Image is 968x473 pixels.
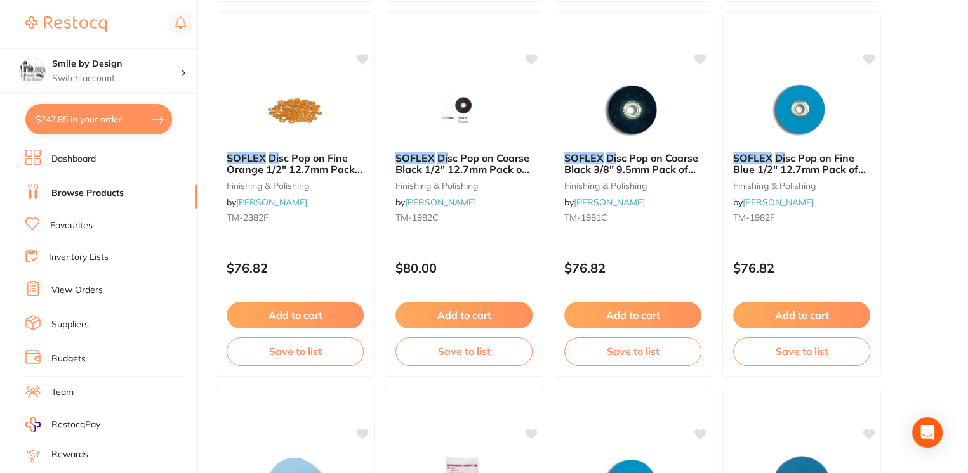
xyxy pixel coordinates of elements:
[395,212,439,223] span: TM-1982C
[227,212,269,223] span: TM-2382F
[564,337,701,365] button: Save to list
[733,302,870,328] button: Add to cart
[25,104,172,134] button: $747.85 in your order
[52,72,180,85] p: Switch account
[227,337,364,365] button: Save to list
[395,337,533,365] button: Save to list
[733,181,870,191] small: finishing & polishing
[912,417,943,448] div: Open Intercom Messenger
[733,152,772,164] em: SOFLEX
[236,197,307,208] a: [PERSON_NAME]
[51,153,96,165] a: Dashboard
[395,197,476,208] span: by
[574,197,645,208] a: [PERSON_NAME]
[49,251,109,264] a: Inventory Lists
[52,58,180,70] h4: Smile by Design
[564,197,645,208] span: by
[733,261,870,275] p: $76.82
[51,386,74,399] a: Team
[51,318,89,331] a: Suppliers
[606,152,616,164] em: Di
[227,261,364,275] p: $76.82
[395,302,533,328] button: Add to cart
[405,197,476,208] a: [PERSON_NAME]
[743,197,814,208] a: [PERSON_NAME]
[51,448,88,461] a: Rewards
[733,337,870,365] button: Save to list
[760,79,843,142] img: SOFLEX Disc Pop on Fine Blue 1/2" 12.7mm Pack of 85
[25,417,41,432] img: RestocqPay
[227,152,364,176] b: SOFLEX Disc Pop on Fine Orange 1/2" 12.7mm Pack of 85
[592,79,674,142] img: SOFLEX Disc Pop on Coarse Black 3/8" 9.5mm Pack of 85
[20,58,45,84] img: Smile by Design
[25,417,100,432] a: RestocqPay
[395,152,533,176] b: SOFLEX Disc Pop on Coarse Black 1/2" 12.7mm Pack of 85
[395,261,533,275] p: $80.00
[733,197,814,208] span: by
[395,152,435,164] em: SOFLEX
[733,212,775,223] span: TM-1982F
[733,152,870,176] b: SOFLEX Disc Pop on Fine Blue 1/2" 12.7mm Pack of 85
[564,261,701,275] p: $76.82
[395,152,529,188] span: sc Pop on Coarse Black 1/2" 12.7mm Pack of 85
[227,181,364,191] small: finishing & polishing
[25,10,107,39] a: Restocq Logo
[733,152,866,188] span: sc Pop on Fine Blue 1/2" 12.7mm Pack of 85
[227,152,266,164] em: SOFLEX
[227,152,362,188] span: sc Pop on Fine Orange 1/2" 12.7mm Pack of 85
[395,181,533,191] small: finishing & polishing
[423,79,505,142] img: SOFLEX Disc Pop on Coarse Black 1/2" 12.7mm Pack of 85
[437,152,448,164] em: Di
[564,212,607,223] span: TM-1981C
[775,152,785,164] em: Di
[269,152,279,164] em: Di
[254,79,336,142] img: SOFLEX Disc Pop on Fine Orange 1/2" 12.7mm Pack of 85
[564,152,604,164] em: SOFLEX
[227,197,307,208] span: by
[564,152,698,188] span: sc Pop on Coarse Black 3/8" 9.5mm Pack of 85
[227,302,364,328] button: Add to cart
[51,284,103,297] a: View Orders
[51,418,100,431] span: RestocqPay
[564,181,701,191] small: finishing & polishing
[50,219,93,232] a: Favourites
[564,152,701,176] b: SOFLEX Disc Pop on Coarse Black 3/8" 9.5mm Pack of 85
[51,187,124,200] a: Browse Products
[51,353,86,365] a: Budgets
[564,302,701,328] button: Add to cart
[25,16,107,32] img: Restocq Logo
